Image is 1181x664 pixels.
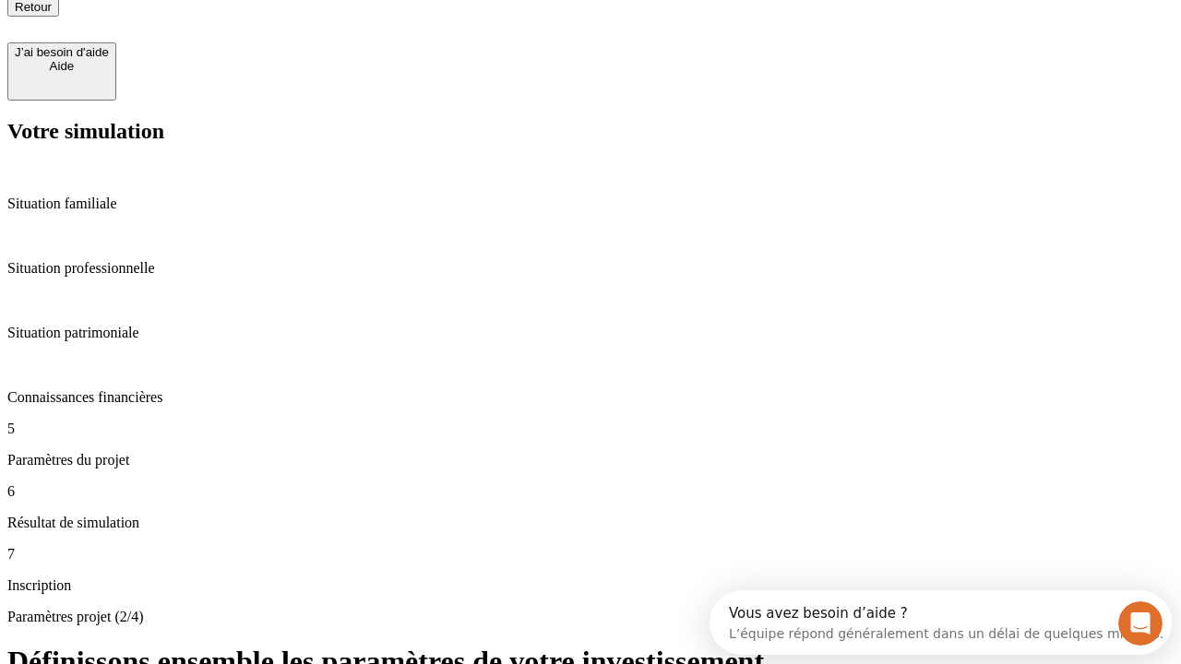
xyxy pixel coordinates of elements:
[7,421,1174,437] p: 5
[15,59,109,73] div: Aide
[7,42,116,101] button: J’ai besoin d'aideAide
[7,577,1174,594] p: Inscription
[7,452,1174,468] p: Paramètres du projet
[7,7,508,58] div: Ouvrir le Messenger Intercom
[7,389,1174,406] p: Connaissances financières
[1118,601,1163,646] iframe: Intercom live chat
[7,119,1174,144] h2: Votre simulation
[7,196,1174,212] p: Situation familiale
[7,260,1174,277] p: Situation professionnelle
[19,16,454,30] div: Vous avez besoin d’aide ?
[7,515,1174,531] p: Résultat de simulation
[7,546,1174,563] p: 7
[710,590,1172,655] iframe: Intercom live chat discovery launcher
[7,325,1174,341] p: Situation patrimoniale
[15,45,109,59] div: J’ai besoin d'aide
[7,609,1174,625] p: Paramètres projet (2/4)
[7,483,1174,500] p: 6
[19,30,454,50] div: L’équipe répond généralement dans un délai de quelques minutes.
